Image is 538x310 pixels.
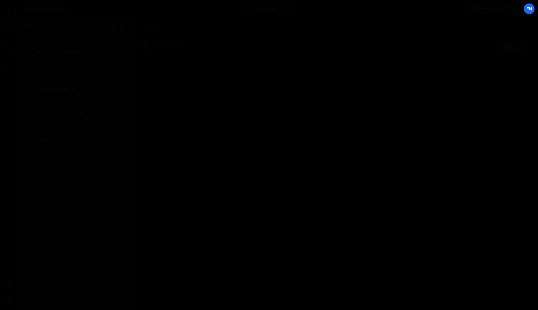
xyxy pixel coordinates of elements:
[36,124,55,130] div: paypal.js
[36,49,81,54] div: fattyLiverQuizData.js
[17,33,132,45] div: Javascript files
[101,23,125,28] button: New File
[36,87,76,92] div: mediUpsellData.js
[24,159,132,171] div: 16956/47008.css
[137,22,164,28] div: New File
[36,99,60,105] div: payment.js
[36,112,83,117] div: payment-supporter.js
[36,162,71,168] div: funnel-page.css
[24,133,132,146] div: 16956/46524.js
[36,61,86,67] div: fattyLiverUpsellData.js
[24,58,132,70] div: 16956/46565.js
[154,43,179,49] div: Not yet saved
[24,96,132,108] div: 16956/46551.js
[1,1,17,16] a: 🤙
[24,22,36,29] h2: Files
[524,3,535,14] a: En
[36,137,64,143] div: thank-you.js
[24,83,132,96] div: 16956/46701.js
[465,3,522,14] a: [DOMAIN_NAME]
[24,70,132,83] : 16956/46700.js
[36,74,71,80] div: mediQuizData.js
[497,40,527,52] button: Save
[24,5,67,13] div: [DOMAIN_NAME]
[243,3,295,14] button: Code Only
[24,121,132,133] div: 16956/46550.js
[24,45,132,58] div: 16956/46566.js
[24,108,132,121] div: 16956/46552.js
[17,146,132,159] div: CSS files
